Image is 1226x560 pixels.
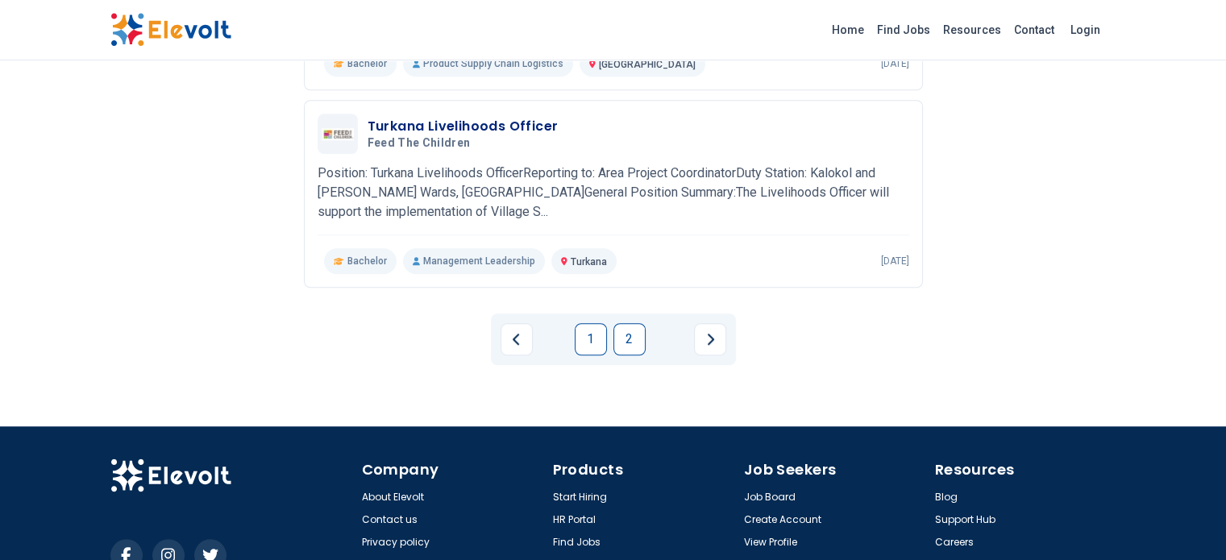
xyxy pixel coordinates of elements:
[553,536,601,549] a: Find Jobs
[553,513,596,526] a: HR Portal
[694,323,726,355] a: Next page
[571,256,607,268] span: Turkana
[318,164,909,222] p: Position: Turkana Livelihoods OfficerReporting to: Area Project CoordinatorDuty Station: Kalokol ...
[881,255,909,268] p: [DATE]
[935,536,974,549] a: Careers
[553,491,607,504] a: Start Hiring
[599,59,696,70] span: [GEOGRAPHIC_DATA]
[1145,483,1226,560] iframe: Chat Widget
[110,458,231,492] img: Elevolt
[322,128,354,140] img: Feed the Children
[368,136,471,151] span: Feed the Children
[403,51,573,77] p: Product Supply Chain Logistics
[501,323,533,355] a: Previous page
[501,323,726,355] ul: Pagination
[362,513,418,526] a: Contact us
[935,458,1116,481] h4: Resources
[744,491,796,504] a: Job Board
[362,536,430,549] a: Privacy policy
[368,117,559,136] h3: Turkana Livelihoods Officer
[362,458,543,481] h4: Company
[613,323,646,355] a: Page 2 is your current page
[744,536,797,549] a: View Profile
[937,17,1008,43] a: Resources
[825,17,871,43] a: Home
[1145,483,1226,560] div: Виджет чата
[403,248,545,274] p: Management Leadership
[347,57,387,70] span: Bachelor
[553,458,734,481] h4: Products
[318,114,909,274] a: Feed the ChildrenTurkana Livelihoods OfficerFeed the ChildrenPosition: Turkana Livelihoods Office...
[935,491,958,504] a: Blog
[1061,14,1110,46] a: Login
[744,458,925,481] h4: Job Seekers
[744,513,821,526] a: Create Account
[881,57,909,70] p: [DATE]
[935,513,995,526] a: Support Hub
[110,13,231,47] img: Elevolt
[362,491,424,504] a: About Elevolt
[871,17,937,43] a: Find Jobs
[575,323,607,355] a: Page 1
[347,255,387,268] span: Bachelor
[1008,17,1061,43] a: Contact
